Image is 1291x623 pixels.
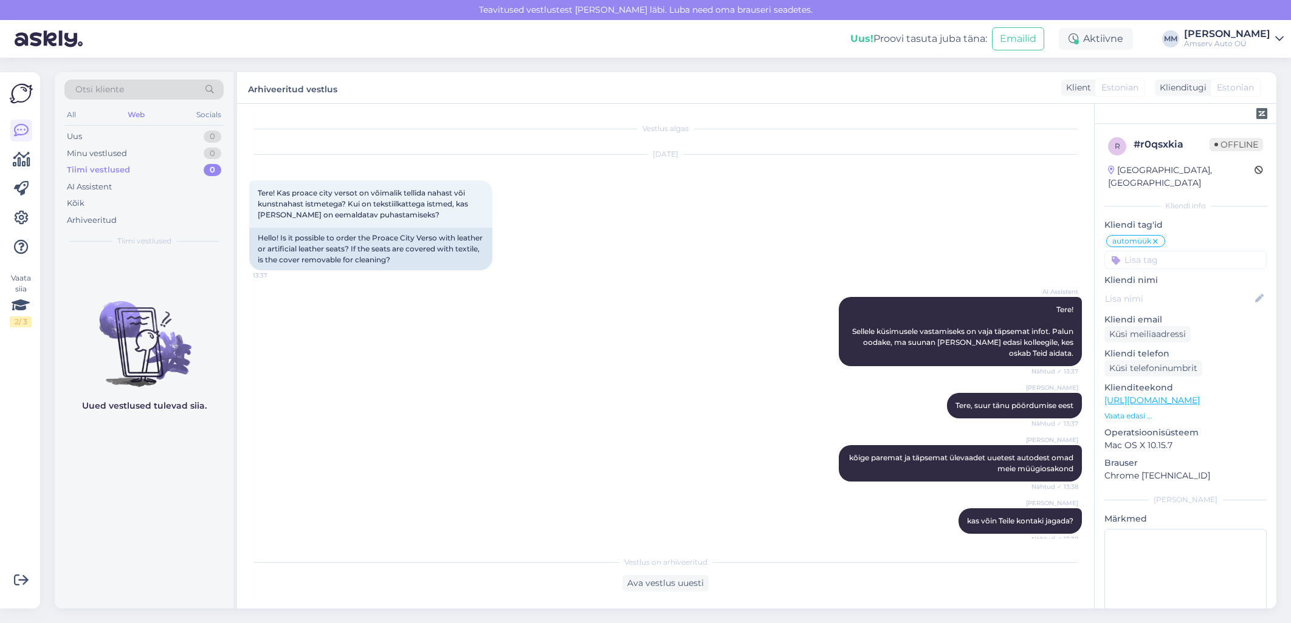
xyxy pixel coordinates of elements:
p: Kliendi email [1104,313,1267,326]
span: Nähtud ✓ 13:38 [1031,534,1078,543]
p: Operatsioonisüsteem [1104,426,1267,439]
b: Uus! [850,33,873,44]
div: Uus [67,131,82,143]
div: 0 [204,131,221,143]
span: Vestlus on arhiveeritud [624,557,707,568]
span: [PERSON_NAME] [1026,435,1078,444]
a: [URL][DOMAIN_NAME] [1104,395,1200,406]
img: Askly Logo [10,82,33,105]
span: Otsi kliente [75,83,124,96]
a: [PERSON_NAME]Amserv Auto OÜ [1184,29,1284,49]
span: Estonian [1101,81,1138,94]
div: Kliendi info [1104,200,1267,211]
span: Tere! Kas proace city versot on võimalik tellida nahast või kunstnahast istmetega? Kui on tekstii... [258,188,470,219]
div: Ava vestlus uuesti [622,575,709,591]
label: Arhiveeritud vestlus [248,80,337,96]
img: No chats [55,279,233,389]
div: 0 [204,148,221,160]
span: Nähtud ✓ 13:38 [1031,482,1078,491]
span: Tiimi vestlused [117,236,171,247]
p: Klienditeekond [1104,381,1267,394]
div: Hello! Is it possible to order the Proace City Verso with leather or artificial leather seats? If... [249,228,492,270]
p: Brauser [1104,457,1267,469]
span: [PERSON_NAME] [1026,383,1078,392]
div: Minu vestlused [67,148,127,160]
div: Küsi meiliaadressi [1104,326,1191,342]
div: AI Assistent [67,181,112,193]
div: MM [1162,30,1179,47]
p: Kliendi tag'id [1104,219,1267,231]
div: [PERSON_NAME] [1184,29,1270,39]
div: [PERSON_NAME] [1104,494,1267,505]
div: 0 [204,164,221,176]
span: kõige paremat ja täpsemat ülevaadet uuetest autodest omad meie müügiosakond [849,453,1075,473]
div: All [64,107,78,123]
input: Lisa tag [1104,251,1267,269]
div: Küsi telefoninumbrit [1104,360,1202,376]
div: Proovi tasuta juba täna: [850,32,987,46]
span: Estonian [1217,81,1254,94]
span: Tere, suur tänu pöördumise eest [955,401,1073,410]
span: [PERSON_NAME] [1026,499,1078,508]
div: [DATE] [249,149,1082,160]
span: AI Assistent [1033,287,1078,296]
div: # r0qsxkia [1134,137,1210,152]
img: zendesk [1256,108,1267,119]
p: Märkmed [1104,512,1267,525]
p: Kliendi telefon [1104,347,1267,360]
div: Aktiivne [1059,28,1133,50]
span: r [1115,141,1120,151]
div: Klienditugi [1155,81,1207,94]
span: 13:37 [253,271,298,280]
span: automüük [1112,237,1151,245]
p: Chrome [TECHNICAL_ID] [1104,469,1267,482]
div: Vaata siia [10,273,32,327]
div: Tiimi vestlused [67,164,130,176]
div: [GEOGRAPHIC_DATA], [GEOGRAPHIC_DATA] [1108,164,1255,189]
p: Uued vestlused tulevad siia. [82,400,207,412]
p: Mac OS X 10.15.7 [1104,439,1267,452]
span: Nähtud ✓ 13:37 [1031,419,1078,428]
span: kas võin Teile kontaki jagada? [967,516,1073,525]
span: Tere! Sellele küsimusele vastamiseks on vaja täpsemat infot. Palun oodake, ma suunan [PERSON_NAME... [852,305,1075,358]
div: Kõik [67,197,84,209]
span: Offline [1210,138,1263,151]
button: Emailid [992,27,1044,50]
div: Socials [194,107,224,123]
p: Kliendi nimi [1104,274,1267,287]
p: Vaata edasi ... [1104,410,1267,421]
span: Nähtud ✓ 13:37 [1031,367,1078,376]
div: Klient [1061,81,1091,94]
div: Vestlus algas [249,123,1082,134]
div: Amserv Auto OÜ [1184,39,1270,49]
div: 2 / 3 [10,316,32,327]
div: Arhiveeritud [67,214,117,226]
input: Lisa nimi [1105,292,1253,305]
div: Web [125,107,147,123]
